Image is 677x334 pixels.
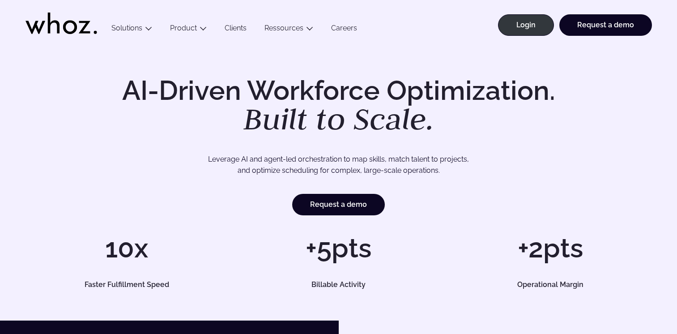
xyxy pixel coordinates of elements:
h5: Faster Fulfillment Speed [35,281,218,288]
button: Product [161,24,216,36]
a: Clients [216,24,255,36]
em: Built to Scale. [243,99,434,138]
h5: Operational Margin [459,281,642,288]
p: Leverage AI and agent-led orchestration to map skills, match talent to projects, and optimize sch... [57,154,621,176]
h1: +5pts [237,235,440,261]
button: Ressources [255,24,322,36]
a: Login [498,14,554,36]
h1: 10x [26,235,228,261]
h1: +2pts [449,235,651,261]
h1: AI-Driven Workforce Optimization. [110,77,568,134]
a: Product [170,24,197,32]
a: Request a demo [559,14,652,36]
a: Request a demo [292,194,385,215]
a: Ressources [264,24,303,32]
button: Solutions [102,24,161,36]
h5: Billable Activity [247,281,430,288]
a: Careers [322,24,366,36]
